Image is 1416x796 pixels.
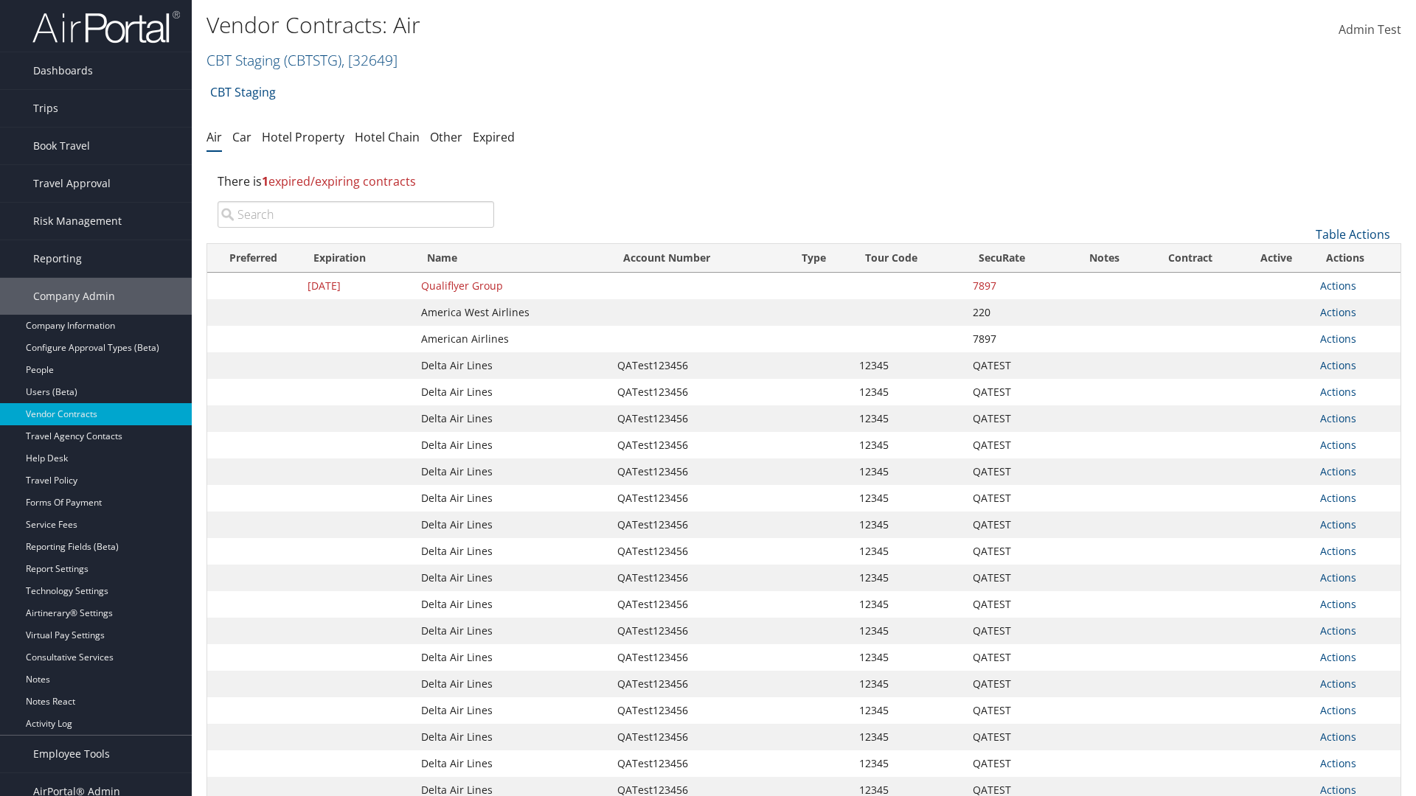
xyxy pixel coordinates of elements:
[1320,703,1356,717] a: Actions
[610,618,788,644] td: QATest123456
[965,458,1068,485] td: QATEST
[852,671,965,697] td: 12345
[210,77,276,107] a: CBT Staging
[206,161,1401,201] div: There is
[965,405,1068,432] td: QATEST
[218,201,494,228] input: Search
[1339,21,1401,38] span: Admin Test
[1320,438,1356,452] a: Actions
[965,618,1068,644] td: QATEST
[852,644,965,671] td: 12345
[610,724,788,750] td: QATest123456
[965,671,1068,697] td: QATEST
[414,485,610,512] td: Delta Air Lines
[852,458,965,485] td: 12345
[852,538,965,565] td: 12345
[852,244,965,273] th: Tour Code: activate to sort column ascending
[610,244,788,273] th: Account Number: activate to sort column ascending
[414,244,610,273] th: Name: activate to sort column ascending
[300,273,414,299] td: [DATE]
[1320,544,1356,558] a: Actions
[852,565,965,591] td: 12345
[206,10,1003,41] h1: Vendor Contracts: Air
[33,203,122,240] span: Risk Management
[852,379,965,405] td: 12345
[965,244,1068,273] th: SecuRate: activate to sort column ascending
[284,50,341,70] span: ( CBTSTG )
[610,538,788,565] td: QATest123456
[965,273,1068,299] td: 7897
[414,618,610,644] td: Delta Air Lines
[852,352,965,379] td: 12345
[33,128,90,164] span: Book Travel
[965,644,1068,671] td: QATEST
[788,244,852,273] th: Type: activate to sort column ascending
[1320,332,1356,346] a: Actions
[414,591,610,618] td: Delta Air Lines
[852,432,965,458] td: 12345
[965,352,1068,379] td: QATEST
[1320,279,1356,293] a: Actions
[32,10,180,44] img: airportal-logo.png
[206,50,398,70] a: CBT Staging
[1320,677,1356,691] a: Actions
[414,352,610,379] td: Delta Air Lines
[1316,226,1390,242] a: Table Actions
[1320,624,1356,638] a: Actions
[262,173,268,189] strong: 1
[852,591,965,618] td: 12345
[965,565,1068,591] td: QATEST
[206,129,222,145] a: Air
[965,299,1068,326] td: 220
[965,326,1068,352] td: 7897
[262,129,344,145] a: Hotel Property
[33,278,115,315] span: Company Admin
[610,405,788,432] td: QATest123456
[414,379,610,405] td: Delta Air Lines
[414,724,610,750] td: Delta Air Lines
[965,432,1068,458] td: QATEST
[1320,385,1356,399] a: Actions
[1320,491,1356,505] a: Actions
[341,50,398,70] span: , [ 32649 ]
[610,458,788,485] td: QATest123456
[414,697,610,724] td: Delta Air Lines
[610,432,788,458] td: QATest123456
[414,326,610,352] td: American Airlines
[610,671,788,697] td: QATest123456
[1320,305,1356,319] a: Actions
[852,750,965,777] td: 12345
[414,750,610,777] td: Delta Air Lines
[852,405,965,432] td: 12345
[414,565,610,591] td: Delta Air Lines
[33,90,58,127] span: Trips
[965,591,1068,618] td: QATEST
[414,299,610,326] td: America West Airlines
[1320,464,1356,478] a: Actions
[414,512,610,538] td: Delta Air Lines
[262,173,416,189] span: expired/expiring contracts
[1320,730,1356,744] a: Actions
[414,405,610,432] td: Delta Air Lines
[610,379,788,405] td: QATest123456
[430,129,462,145] a: Other
[965,697,1068,724] td: QATEST
[852,512,965,538] td: 12345
[414,458,610,485] td: Delta Air Lines
[1339,7,1401,53] a: Admin Test
[33,240,82,277] span: Reporting
[610,750,788,777] td: QATest123456
[232,129,251,145] a: Car
[1320,358,1356,372] a: Actions
[1068,244,1141,273] th: Notes: activate to sort column ascending
[965,724,1068,750] td: QATEST
[1320,756,1356,770] a: Actions
[33,52,93,89] span: Dashboards
[852,485,965,512] td: 12345
[207,244,300,273] th: Preferred: activate to sort column ascending
[414,644,610,671] td: Delta Air Lines
[610,485,788,512] td: QATest123456
[852,618,965,644] td: 12345
[1320,570,1356,584] a: Actions
[965,750,1068,777] td: QATEST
